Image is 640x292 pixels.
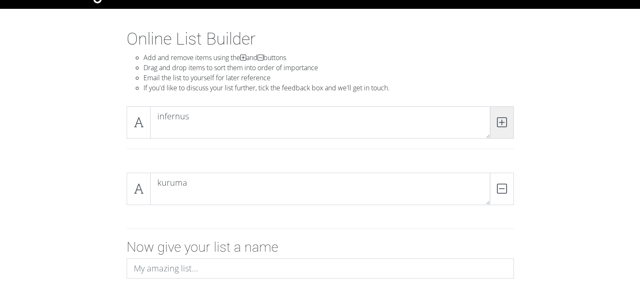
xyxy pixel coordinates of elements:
li: Drag and drop items to sort them into order of importance [143,63,514,73]
li: Email the list to yourself for later reference [143,73,514,83]
h1: Online List Builder [127,29,514,49]
input: My amazing list... [127,258,514,279]
h2: Now give your list a name [127,239,514,255]
li: If you'd like to discuss your list further, tick the feedback box and we'll get in touch. [143,83,514,93]
li: Add and remove items using the and buttons [143,53,514,63]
